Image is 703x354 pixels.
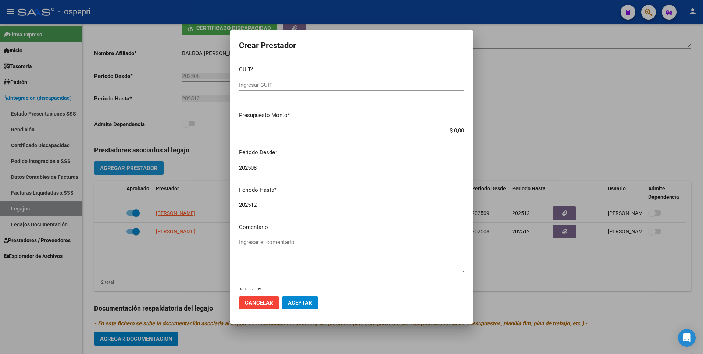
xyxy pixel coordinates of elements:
[239,296,279,309] button: Cancelar
[239,223,464,231] p: Comentario
[239,148,464,157] p: Periodo Desde
[239,66,464,74] p: CUIT
[239,287,464,295] p: Admite Dependencia
[239,111,464,120] p: Presupuesto Monto
[678,329,696,347] div: Open Intercom Messenger
[288,300,312,306] span: Aceptar
[282,296,318,309] button: Aceptar
[239,186,464,194] p: Periodo Hasta
[239,39,464,53] h2: Crear Prestador
[245,300,273,306] span: Cancelar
